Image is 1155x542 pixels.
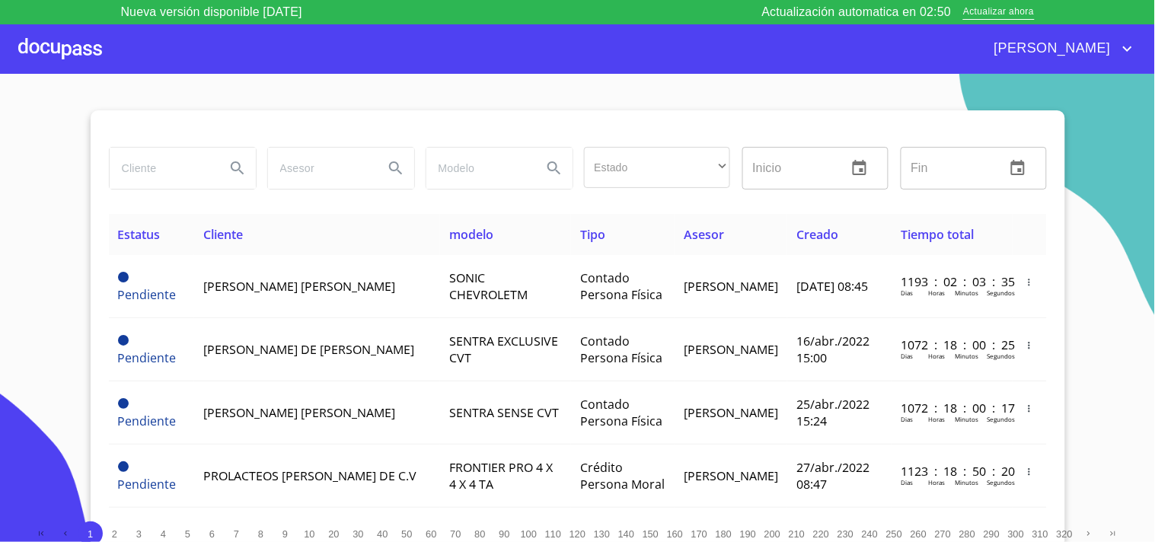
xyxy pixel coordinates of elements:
[580,396,662,429] span: Contado Persona Física
[203,226,243,243] span: Cliente
[983,37,1118,61] span: [PERSON_NAME]
[449,226,493,243] span: modelo
[838,528,853,540] span: 230
[987,478,1015,486] p: Segundos
[136,528,142,540] span: 3
[580,333,662,366] span: Contado Persona Física
[594,528,610,540] span: 130
[691,528,707,540] span: 170
[987,352,1015,360] p: Segundos
[545,528,561,540] span: 110
[684,278,778,295] span: [PERSON_NAME]
[955,478,978,486] p: Minutos
[570,528,585,540] span: 120
[282,528,288,540] span: 9
[901,415,913,423] p: Dias
[580,459,665,493] span: Crédito Persona Moral
[203,467,416,484] span: PROLACTEOS [PERSON_NAME] DE C.V
[118,226,161,243] span: Estatus
[118,349,177,366] span: Pendiente
[928,289,945,297] p: Horas
[449,333,558,366] span: SENTRA EXCLUSIVE CVT
[740,528,756,540] span: 190
[234,528,239,540] span: 7
[499,528,509,540] span: 90
[584,147,730,188] div: ​
[112,528,117,540] span: 2
[796,278,868,295] span: [DATE] 08:45
[796,333,869,366] span: 16/abr./2022 15:00
[304,528,314,540] span: 10
[796,226,838,243] span: Creado
[955,352,978,360] p: Minutos
[764,528,780,540] span: 200
[901,400,1003,416] p: 1072 : 18 : 00 : 17
[901,273,1003,290] p: 1193 : 02 : 03 : 35
[911,528,927,540] span: 260
[88,528,93,540] span: 1
[901,336,1003,353] p: 1072 : 18 : 00 : 25
[901,478,913,486] p: Dias
[1032,528,1048,540] span: 310
[901,289,913,297] p: Dias
[118,461,129,472] span: Pendiente
[684,226,724,243] span: Asesor
[118,335,129,346] span: Pendiente
[580,226,605,243] span: Tipo
[959,528,975,540] span: 280
[536,150,573,187] button: Search
[118,476,177,493] span: Pendiente
[474,528,485,540] span: 80
[987,415,1015,423] p: Segundos
[209,528,215,540] span: 6
[268,148,372,189] input: search
[426,148,530,189] input: search
[118,398,129,409] span: Pendiente
[987,289,1015,297] p: Segundos
[963,5,1034,21] span: Actualizar ahora
[118,272,129,282] span: Pendiente
[203,404,395,421] span: [PERSON_NAME] [PERSON_NAME]
[450,528,461,540] span: 70
[110,148,213,189] input: search
[378,150,414,187] button: Search
[118,286,177,303] span: Pendiente
[328,528,339,540] span: 20
[185,528,190,540] span: 5
[684,341,778,358] span: [PERSON_NAME]
[203,341,414,358] span: [PERSON_NAME] DE [PERSON_NAME]
[935,528,951,540] span: 270
[984,528,1000,540] span: 290
[449,459,553,493] span: FRONTIER PRO 4 X 4 X 4 TA
[684,467,778,484] span: [PERSON_NAME]
[580,269,662,303] span: Contado Persona Física
[813,528,829,540] span: 220
[762,3,952,21] p: Actualización automatica en 02:50
[901,226,974,243] span: Tiempo total
[862,528,878,540] span: 240
[796,459,869,493] span: 27/abr./2022 08:47
[886,528,902,540] span: 250
[377,528,388,540] span: 40
[1008,528,1024,540] span: 300
[618,528,634,540] span: 140
[684,404,778,421] span: [PERSON_NAME]
[796,396,869,429] span: 25/abr./2022 15:24
[203,278,395,295] span: [PERSON_NAME] [PERSON_NAME]
[521,528,537,540] span: 100
[401,528,412,540] span: 50
[901,463,1003,480] p: 1123 : 18 : 50 : 20
[258,528,263,540] span: 8
[161,528,166,540] span: 4
[449,404,559,421] span: SENTRA SENSE CVT
[716,528,732,540] span: 180
[901,352,913,360] p: Dias
[353,528,363,540] span: 30
[983,37,1137,61] button: account of current user
[118,413,177,429] span: Pendiente
[667,528,683,540] span: 160
[121,3,302,21] p: Nueva versión disponible [DATE]
[928,352,945,360] p: Horas
[928,478,945,486] p: Horas
[643,528,659,540] span: 150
